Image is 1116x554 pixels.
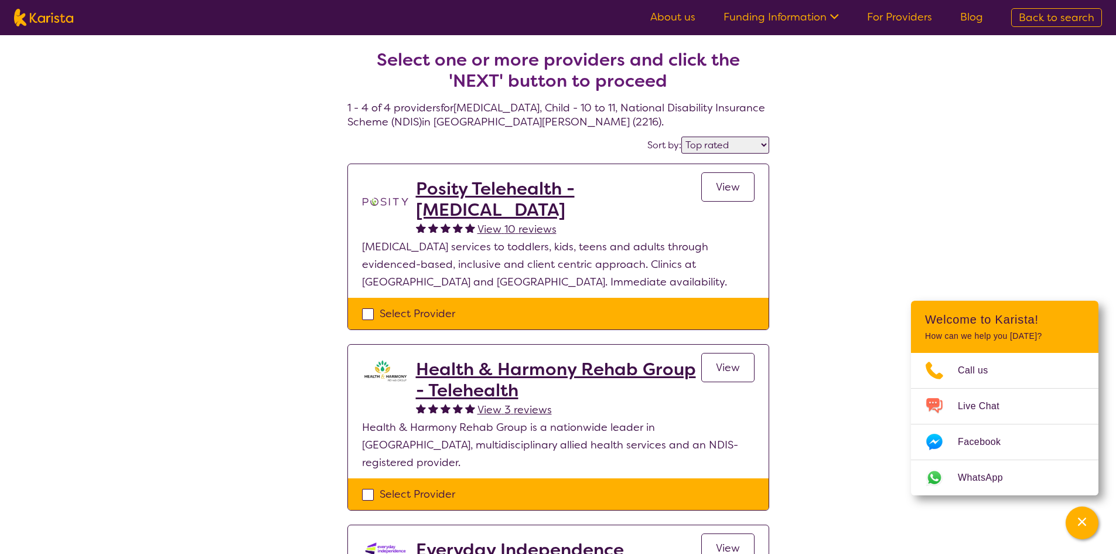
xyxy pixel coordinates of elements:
[867,10,932,24] a: For Providers
[453,403,463,413] img: fullstar
[647,139,681,151] label: Sort by:
[362,178,409,225] img: t1bslo80pcylnzwjhndq.png
[465,223,475,233] img: fullstar
[465,403,475,413] img: fullstar
[650,10,695,24] a: About us
[477,222,557,236] span: View 10 reviews
[911,460,1098,495] a: Web link opens in a new tab.
[477,401,552,419] a: View 3 reviews
[960,10,983,24] a: Blog
[441,223,451,233] img: fullstar
[477,403,552,417] span: View 3 reviews
[362,359,409,382] img: ztak9tblhgtrn1fit8ap.png
[958,433,1015,451] span: Facebook
[958,362,1002,379] span: Call us
[416,403,426,413] img: fullstar
[723,10,839,24] a: Funding Information
[428,403,438,413] img: fullstar
[441,403,451,413] img: fullstar
[1011,8,1102,27] a: Back to search
[477,220,557,238] a: View 10 reviews
[416,359,701,401] a: Health & Harmony Rehab Group - Telehealth
[925,312,1084,327] h2: Welcome to Karista!
[911,353,1098,495] ul: Choose channel
[14,9,73,26] img: Karista logo
[911,301,1098,495] div: Channel Menu
[958,469,1017,487] span: WhatsApp
[416,223,426,233] img: fullstar
[428,223,438,233] img: fullstar
[416,178,701,220] a: Posity Telehealth - [MEDICAL_DATA]
[453,223,463,233] img: fullstar
[1066,507,1098,539] button: Channel Menu
[361,49,755,91] h2: Select one or more providers and click the 'NEXT' button to proceed
[362,419,755,471] p: Health & Harmony Rehab Group is a nationwide leader in [GEOGRAPHIC_DATA], multidisciplinary allie...
[958,397,1013,415] span: Live Chat
[716,361,740,375] span: View
[701,172,755,202] a: View
[1019,11,1094,25] span: Back to search
[701,353,755,382] a: View
[347,21,769,129] h4: 1 - 4 of 4 providers for [MEDICAL_DATA] , Child - 10 to 11 , National Disability Insurance Scheme...
[716,180,740,194] span: View
[925,331,1084,341] p: How can we help you [DATE]?
[362,238,755,291] p: [MEDICAL_DATA] services to toddlers, kids, teens and adults through evidenced-based, inclusive an...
